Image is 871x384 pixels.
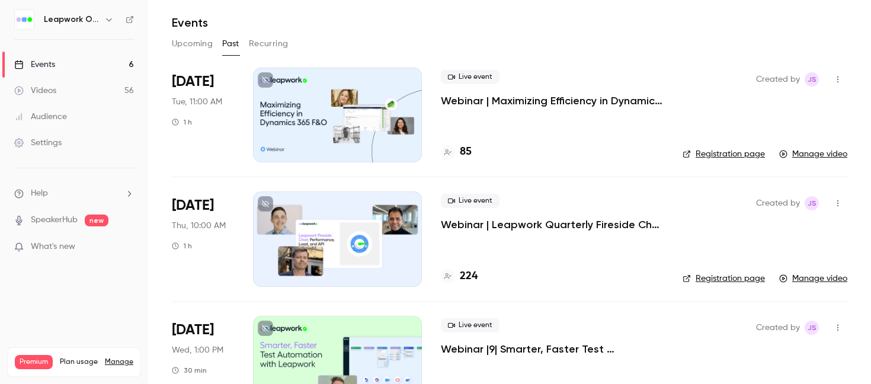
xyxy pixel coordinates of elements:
[441,194,499,208] span: Live event
[44,14,100,25] h6: Leapwork Online Event
[756,196,800,210] span: Created by
[805,196,819,210] span: Jaynesh Singh
[683,148,765,160] a: Registration page
[249,34,289,53] button: Recurring
[460,144,472,160] h4: 85
[172,68,234,162] div: Sep 30 Tue, 11:00 AM (America/New York)
[14,187,134,200] li: help-dropdown-opener
[14,111,67,123] div: Audience
[808,321,816,335] span: JS
[441,217,664,232] a: Webinar | Leapwork Quarterly Fireside Chat | Q3 2025
[805,72,819,87] span: Jaynesh Singh
[14,85,56,97] div: Videos
[172,117,192,127] div: 1 h
[222,34,239,53] button: Past
[172,15,208,30] h1: Events
[15,10,34,29] img: Leapwork Online Event
[683,273,765,284] a: Registration page
[460,268,478,284] h4: 224
[756,321,800,335] span: Created by
[31,241,75,253] span: What's new
[441,318,499,332] span: Live event
[779,148,847,160] a: Manage video
[120,242,134,252] iframe: Noticeable Trigger
[441,94,664,108] a: Webinar | Maximizing Efficiency in Dynamics 365 | Q3 2025
[805,321,819,335] span: Jaynesh Singh
[31,214,78,226] a: SpeakerHub
[172,321,214,340] span: [DATE]
[441,70,499,84] span: Live event
[172,196,214,215] span: [DATE]
[14,137,62,149] div: Settings
[779,273,847,284] a: Manage video
[756,72,800,87] span: Created by
[441,342,664,356] a: Webinar |9| Smarter, Faster Test Automation with Leapwork | [GEOGRAPHIC_DATA] | Q3 2025
[31,187,48,200] span: Help
[85,215,108,226] span: new
[441,144,472,160] a: 85
[15,355,53,369] span: Premium
[172,344,223,356] span: Wed, 1:00 PM
[172,241,192,251] div: 1 h
[172,34,213,53] button: Upcoming
[441,268,478,284] a: 224
[808,72,816,87] span: JS
[172,96,222,108] span: Tue, 11:00 AM
[172,220,226,232] span: Thu, 10:00 AM
[14,59,55,71] div: Events
[808,196,816,210] span: JS
[60,357,98,367] span: Plan usage
[172,366,207,375] div: 30 min
[105,357,133,367] a: Manage
[172,191,234,286] div: Sep 25 Thu, 10:00 AM (America/New York)
[172,72,214,91] span: [DATE]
